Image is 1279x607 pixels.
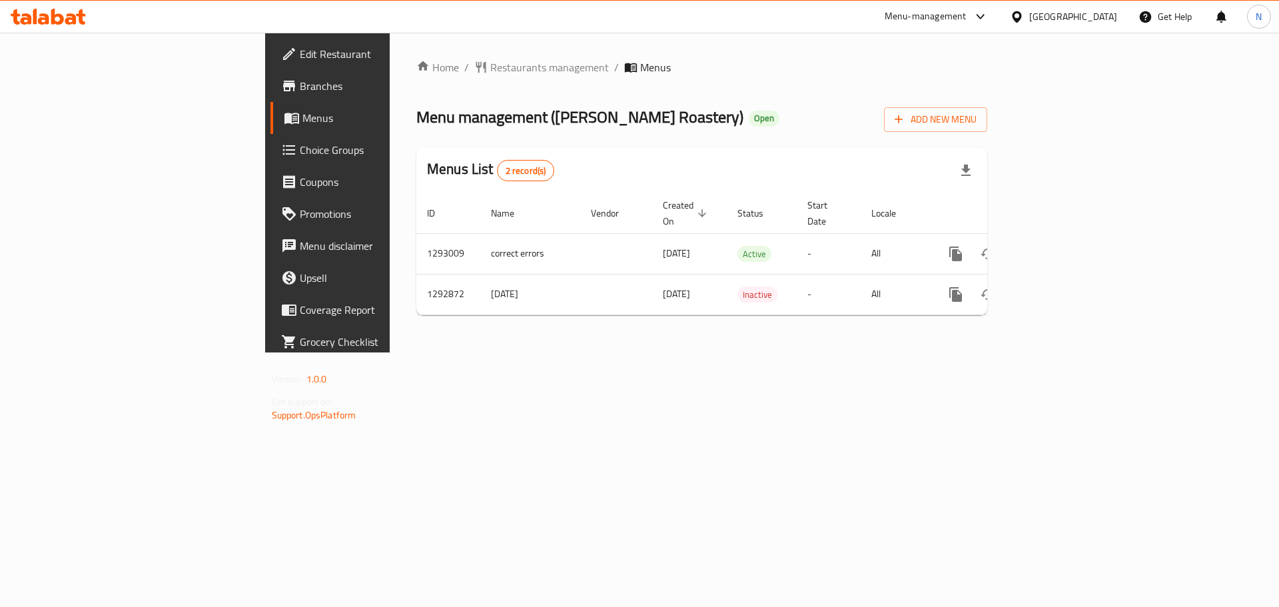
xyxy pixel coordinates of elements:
span: Name [491,205,532,221]
button: Change Status [972,279,1004,310]
span: Get support on: [272,393,333,410]
span: Branches [300,78,468,94]
span: Upsell [300,270,468,286]
span: Vendor [591,205,636,221]
span: Menu disclaimer [300,238,468,254]
div: [GEOGRAPHIC_DATA] [1029,9,1117,24]
span: Promotions [300,206,468,222]
span: Choice Groups [300,142,468,158]
th: Actions [929,193,1078,234]
td: [DATE] [480,274,580,314]
a: Upsell [270,262,479,294]
span: Restaurants management [490,59,609,75]
a: Promotions [270,198,479,230]
span: ID [427,205,452,221]
td: - [797,274,861,314]
span: Add New Menu [895,111,977,128]
nav: breadcrumb [416,59,987,75]
td: All [861,274,929,314]
span: Coverage Report [300,302,468,318]
div: Menu-management [885,9,967,25]
a: Support.OpsPlatform [272,406,356,424]
span: 1.0.0 [306,370,327,388]
a: Edit Restaurant [270,38,479,70]
a: Coverage Report [270,294,479,326]
span: N [1256,9,1262,24]
span: Active [737,247,771,262]
span: Start Date [807,197,845,229]
span: Locale [871,205,913,221]
button: more [940,279,972,310]
span: Edit Restaurant [300,46,468,62]
td: All [861,233,929,274]
span: [DATE] [663,285,690,303]
a: Grocery Checklist [270,326,479,358]
table: enhanced table [416,193,1078,315]
span: Inactive [737,287,777,303]
a: Coupons [270,166,479,198]
span: Version: [272,370,304,388]
a: Branches [270,70,479,102]
span: Status [737,205,781,221]
h2: Menus List [427,159,554,181]
span: Menus [302,110,468,126]
a: Restaurants management [474,59,609,75]
button: more [940,238,972,270]
span: Grocery Checklist [300,334,468,350]
span: Coupons [300,174,468,190]
span: 2 record(s) [498,165,554,177]
div: Open [749,111,779,127]
a: Menus [270,102,479,134]
li: / [614,59,619,75]
button: Add New Menu [884,107,987,132]
a: Menu disclaimer [270,230,479,262]
span: Menus [640,59,671,75]
button: Change Status [972,238,1004,270]
td: correct errors [480,233,580,274]
div: Export file [950,155,982,187]
a: Choice Groups [270,134,479,166]
div: Inactive [737,287,777,303]
span: Menu management ( [PERSON_NAME] Roastery ) [416,102,743,132]
td: - [797,233,861,274]
span: Open [749,113,779,124]
span: Created On [663,197,711,229]
span: [DATE] [663,245,690,262]
div: Total records count [497,160,555,181]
